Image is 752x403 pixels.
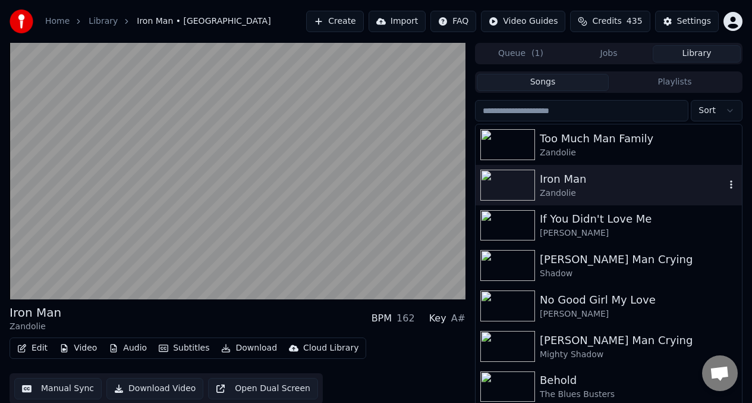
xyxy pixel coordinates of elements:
button: Jobs [565,45,653,63]
div: [PERSON_NAME] [540,308,737,320]
button: Video Guides [481,11,565,32]
span: Iron Man • [GEOGRAPHIC_DATA] [137,15,270,27]
button: Credits435 [570,11,650,32]
div: Shadow [540,268,737,280]
div: Iron Man [540,171,725,188]
a: Library [89,15,118,27]
div: Zandolie [540,188,725,199]
div: Key [429,311,446,326]
div: Iron Man [10,304,61,321]
button: Download Video [106,378,203,399]
button: Audio [104,340,152,357]
button: Create [306,11,364,32]
button: Playlists [609,74,741,91]
button: FAQ [430,11,476,32]
div: [PERSON_NAME] Man Crying [540,251,737,268]
img: youka [10,10,33,33]
button: Songs [477,74,609,91]
div: Behold [540,372,737,389]
div: Cloud Library [303,342,358,354]
button: Video [55,340,102,357]
div: 162 [397,311,415,326]
span: Credits [592,15,621,27]
div: A# [451,311,465,326]
span: Sort [698,105,716,117]
div: Too Much Man Family [540,130,737,147]
button: Import [369,11,426,32]
div: Zandolie [10,321,61,333]
div: [PERSON_NAME] Man Crying [540,332,737,349]
span: 435 [627,15,643,27]
div: Zandolie [540,147,737,159]
div: If You Didn't Love Me [540,211,737,227]
button: Download [216,340,282,357]
div: BPM [372,311,392,326]
button: Library [653,45,741,63]
button: Queue [477,45,565,63]
button: Settings [655,11,719,32]
span: ( 1 ) [531,48,543,60]
button: Open Dual Screen [208,378,318,399]
button: Manual Sync [14,378,102,399]
div: No Good Girl My Love [540,292,737,308]
div: The Blues Busters [540,389,737,401]
a: Home [45,15,70,27]
div: Mighty Shadow [540,349,737,361]
button: Edit [12,340,52,357]
nav: breadcrumb [45,15,271,27]
button: Subtitles [154,340,214,357]
div: Settings [677,15,711,27]
div: [PERSON_NAME] [540,227,737,239]
div: Open chat [702,355,738,391]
